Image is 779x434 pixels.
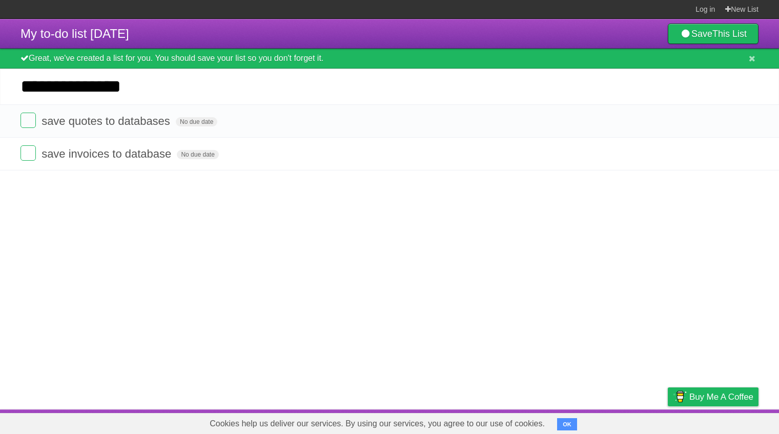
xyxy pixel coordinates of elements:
[20,27,129,40] span: My to-do list [DATE]
[531,412,553,431] a: About
[620,412,642,431] a: Terms
[689,388,753,406] span: Buy me a coffee
[673,388,687,405] img: Buy me a coffee
[557,418,577,430] button: OK
[42,147,174,160] span: save invoices to database
[654,412,681,431] a: Privacy
[176,117,217,126] span: No due date
[694,412,758,431] a: Suggest a feature
[668,24,758,44] a: SaveThis List
[565,412,607,431] a: Developers
[20,145,36,161] label: Done
[712,29,747,39] b: This List
[42,115,173,127] span: save quotes to databases
[199,414,555,434] span: Cookies help us deliver our services. By using our services, you agree to our use of cookies.
[668,387,758,406] a: Buy me a coffee
[20,113,36,128] label: Done
[177,150,218,159] span: No due date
